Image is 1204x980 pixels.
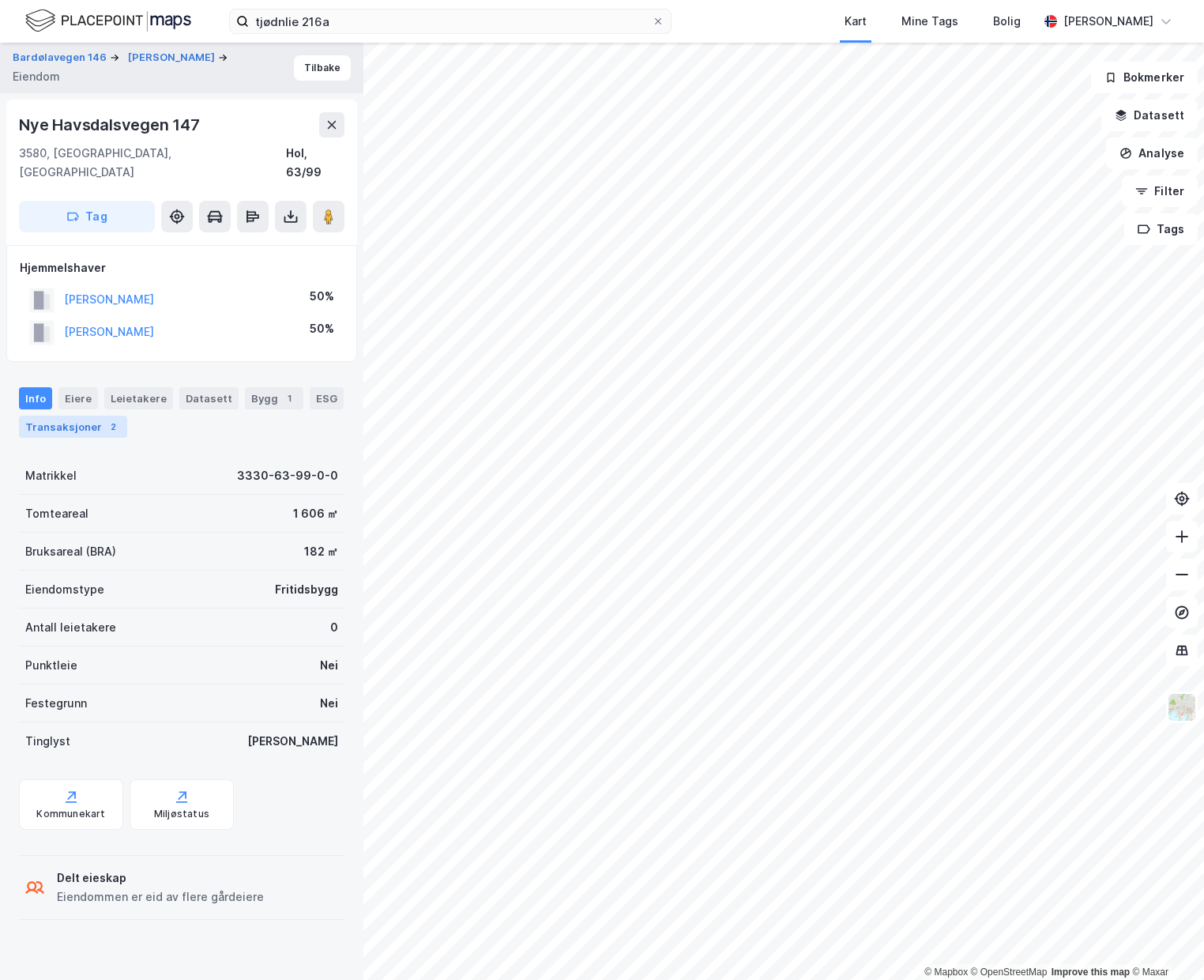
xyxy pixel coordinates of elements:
div: Miljøstatus [154,808,209,820]
button: Bardølavegen 146 [13,50,110,66]
div: Bygg [245,387,303,409]
div: 182 ㎡ [304,542,338,561]
button: [PERSON_NAME] [128,50,218,66]
div: 2 [105,419,121,435]
div: Eiendommen er eid av flere gårdeiere [57,888,264,906]
button: Tag [19,201,155,232]
div: Datasett [179,387,239,409]
div: Eiere [58,387,98,409]
input: Søk på adresse, matrikkel, gårdeiere, leietakere eller personer [249,9,652,33]
div: Eiendomstype [25,580,104,599]
div: Tinglyst [25,732,70,751]
div: Tomteareal [25,504,88,523]
div: 3580, [GEOGRAPHIC_DATA], [GEOGRAPHIC_DATA] [19,144,286,182]
img: logo.f888ab2527a4732fd821a326f86c7f29.svg [25,7,191,35]
div: Transaksjoner [19,416,127,438]
div: Nei [320,656,338,675]
div: Festegrunn [25,694,87,713]
button: Datasett [1101,100,1198,131]
div: Kart [845,12,867,31]
div: Bolig [993,12,1021,31]
div: Hol, 63/99 [286,144,344,182]
button: Filter [1122,175,1198,207]
div: 0 [330,618,338,637]
div: [PERSON_NAME] [247,732,338,751]
button: Bokmerker [1091,62,1198,93]
div: 1 606 ㎡ [293,504,338,523]
div: [PERSON_NAME] [1063,12,1153,31]
a: Mapbox [924,967,968,978]
a: OpenStreetMap [971,967,1048,978]
div: Nei [320,694,338,713]
a: Improve this map [1052,967,1130,978]
div: 50% [310,319,334,338]
button: Tags [1124,213,1198,245]
div: 50% [310,287,334,306]
img: Z [1167,692,1197,722]
div: ESG [310,387,344,409]
div: Mine Tags [901,12,958,31]
div: Matrikkel [25,466,77,485]
div: Kontrollprogram for chat [1125,904,1204,980]
div: Kommunekart [36,808,105,820]
div: Info [19,387,52,409]
div: Hjemmelshaver [20,258,344,277]
div: 1 [281,390,297,406]
div: 3330-63-99-0-0 [237,466,338,485]
div: Delt eieskap [57,869,264,888]
div: Fritidsbygg [275,580,338,599]
div: Nye Havsdalsvegen 147 [19,112,203,138]
iframe: Chat Widget [1125,904,1204,980]
div: Bruksareal (BRA) [25,542,116,561]
div: Eiendom [13,67,60,86]
div: Antall leietakere [25,618,116,637]
button: Tilbake [294,55,351,81]
div: Leietakere [104,387,173,409]
button: Analyse [1106,138,1198,169]
div: Punktleie [25,656,77,675]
